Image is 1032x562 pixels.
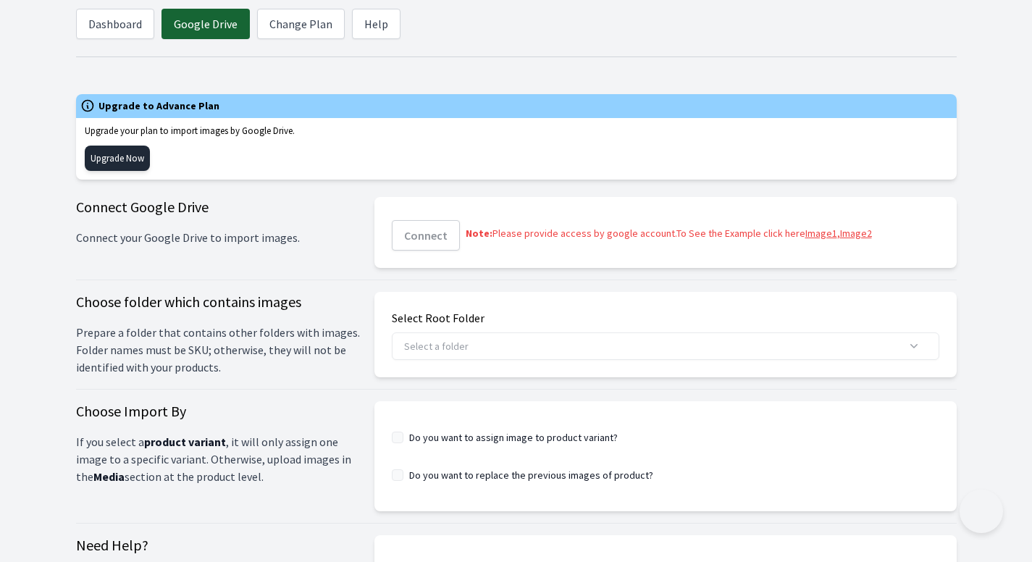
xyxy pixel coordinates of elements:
[676,227,872,240] span: To See the Example click here ,
[257,9,345,39] a: Change Plan
[76,401,360,421] h3: Choose Import By
[76,535,360,555] h3: Need Help?
[960,490,1003,533] iframe: Toggle Customer Support
[392,220,460,251] button: Connect
[85,124,948,138] p: Upgrade your plan to import images by Google Drive.
[76,229,360,246] span: Connect your Google Drive to import images.
[85,146,150,172] a: Upgrade Now
[805,227,837,240] a: Image1
[76,197,360,217] h3: Connect Google Drive
[466,227,492,240] b: Note:
[409,468,653,482] label: Do you want to replace the previous images of product?
[76,9,154,39] a: Dashboard
[144,435,226,449] span: product variant
[840,227,872,240] a: Image2
[93,469,125,484] span: Media
[392,309,939,327] p: Select Root Folder
[392,226,939,241] p: Please provide access by google account.
[76,94,957,118] div: Upgrade to Advance Plan
[352,9,400,39] a: Help
[409,430,618,445] label: Do you want to assign image to product variant?
[76,433,360,485] p: If you select a , it will only assign one image to a specific variant. Otherwise, upload images i...
[392,332,939,360] button: Select a folder
[76,292,360,312] h3: Choose folder which contains images
[76,324,360,376] span: Prepare a folder that contains other folders with images. Folder names must be SKU; otherwise, th...
[161,9,250,39] a: Google Drive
